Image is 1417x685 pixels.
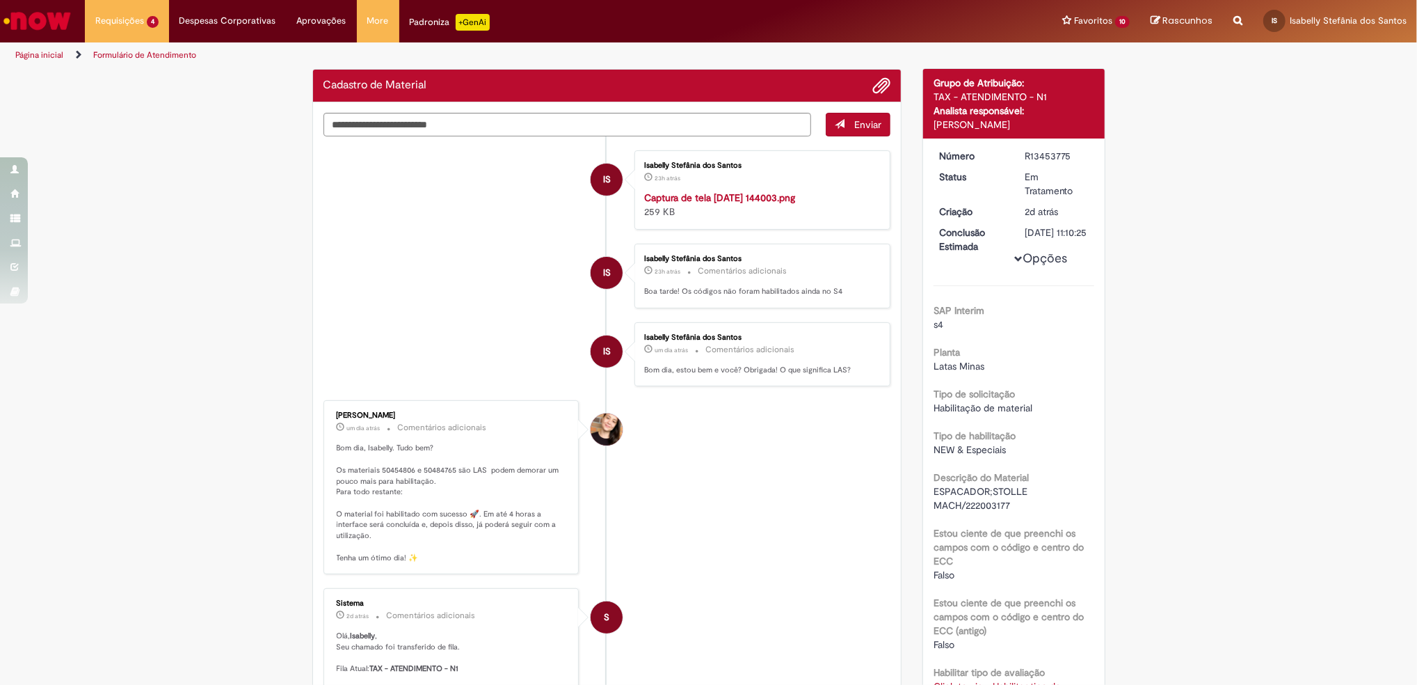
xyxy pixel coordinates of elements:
[644,191,876,219] div: 259 KB
[826,113,890,136] button: Enviar
[934,666,1045,679] b: Habilitar tipo de avaliação
[934,346,960,359] b: Planta
[1162,14,1212,27] span: Rascunhos
[644,162,876,170] div: Isabelly Stefânia dos Santos
[591,257,623,289] div: Isabelly Stefânia dos Santos
[1290,15,1407,26] span: Isabelly Stefânia dos Santos
[1272,16,1277,25] span: IS
[934,402,1032,414] span: Habilitação de material
[591,336,623,368] div: Isabelly Stefânia dos Santos
[644,365,876,376] p: Bom dia, estou bem e você? Obrigada! O que significa LAS?
[705,344,794,356] small: Comentários adicionais
[934,104,1094,118] div: Analista responsável:
[934,304,984,317] b: SAP Interim
[410,14,490,31] div: Padroniza
[655,346,688,354] time: 28/08/2025 10:37:48
[644,255,876,263] div: Isabelly Stefânia dos Santos
[655,174,680,182] time: 28/08/2025 14:40:29
[1151,15,1212,28] a: Rascunhos
[604,601,609,634] span: S
[934,443,1006,456] span: NEW & Especiais
[370,663,459,674] b: TAX - ATENDIMENTO - N1
[591,414,623,446] div: Sabrina De Vasconcelos
[1025,149,1089,163] div: R13453775
[93,49,196,61] a: Formulário de Atendimento
[337,599,568,608] div: Sistema
[147,16,159,28] span: 4
[934,569,954,581] span: Falso
[456,14,490,31] p: +GenAi
[337,411,568,420] div: [PERSON_NAME]
[934,90,1094,104] div: TAX - ATENDIMENTO - N1
[387,610,476,622] small: Comentários adicionais
[603,256,611,290] span: IS
[347,424,381,432] span: um dia atrás
[934,638,954,651] span: Falso
[934,118,1094,132] div: [PERSON_NAME]
[655,346,688,354] span: um dia atrás
[934,471,1029,484] b: Descrição do Material
[603,335,611,368] span: IS
[1074,14,1112,28] span: Favoritos
[644,191,795,204] a: Captura de tela [DATE] 144003.png
[398,422,487,434] small: Comentários adicionais
[95,14,144,28] span: Requisições
[934,430,1016,442] b: Tipo de habilitação
[15,49,63,61] a: Página inicial
[644,286,876,297] p: Boa tarde! Os códigos não foram habilitados ainda no S4
[929,226,1014,253] dt: Conclusão Estimada
[1,7,73,35] img: ServiceNow
[1025,205,1089,219] div: 27/08/2025 16:59:58
[929,205,1014,219] dt: Criação
[655,174,680,182] span: 23h atrás
[591,601,623,633] div: System
[1115,16,1130,28] span: 10
[934,527,1084,567] b: Estou ciente de que preenchi os campos com o código e centro do ECC
[1025,170,1089,198] div: Em Tratamento
[603,163,611,196] span: IS
[347,612,369,620] time: 27/08/2025 17:00:16
[347,612,369,620] span: 2d atrás
[1025,205,1058,218] span: 2d atrás
[934,485,1030,512] span: ESPACADOR;STOLLE MACH/222003177
[934,360,984,372] span: Latas Minas
[323,79,427,92] h2: Cadastro de Material Histórico de tíquete
[934,318,943,331] span: s4
[934,597,1084,637] b: Estou ciente de que preenchi os campos com o código e centro do ECC (antigo)
[179,14,276,28] span: Despesas Corporativas
[929,170,1014,184] dt: Status
[929,149,1014,163] dt: Número
[872,77,890,95] button: Adicionar anexos
[591,164,623,196] div: Isabelly Stefânia dos Santos
[934,388,1015,400] b: Tipo de solicitação
[323,113,812,136] textarea: Digite sua mensagem aqui...
[644,333,876,342] div: Isabelly Stefânia dos Santos
[337,443,568,563] p: Bom dia, Isabelly. Tudo bem? Os materiais 50454806 e 50484765 são LAS podem demorar um pouco mais...
[1025,226,1089,239] div: [DATE] 11:10:25
[655,267,680,276] span: 23h atrás
[351,631,376,641] b: Isabelly
[934,76,1094,90] div: Grupo de Atribuição:
[367,14,389,28] span: More
[297,14,346,28] span: Aprovações
[854,118,881,131] span: Enviar
[698,265,787,277] small: Comentários adicionais
[10,42,934,68] ul: Trilhas de página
